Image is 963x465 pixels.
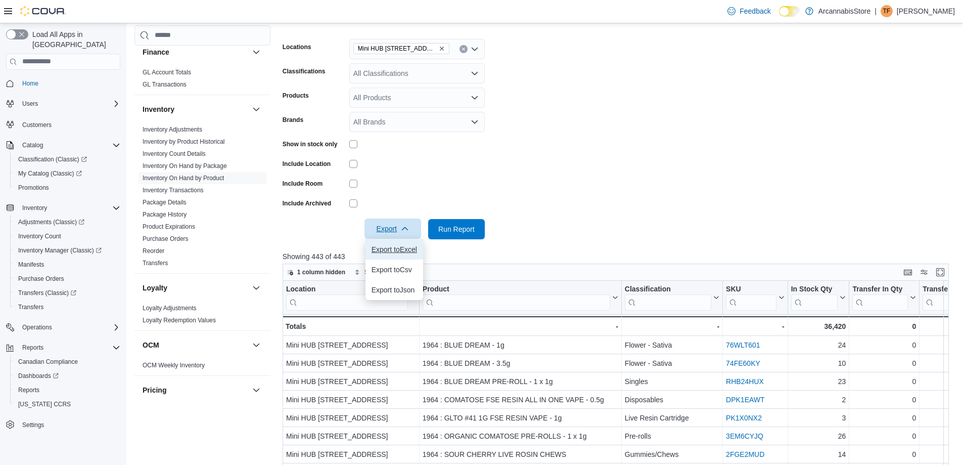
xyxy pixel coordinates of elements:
span: OCM Weekly Inventory [143,361,205,369]
a: Manifests [14,259,48,271]
button: Inventory [143,104,248,114]
a: Classification (Classic) [10,152,124,166]
button: Location [286,285,416,311]
button: Users [2,97,124,111]
span: Classification (Classic) [18,155,87,163]
div: Mini HUB [STREET_ADDRESS] [286,430,416,442]
label: Brands [283,116,303,124]
p: | [875,5,877,17]
span: My Catalog (Classic) [14,167,120,180]
h3: Inventory [143,104,174,114]
span: Transfers [18,303,43,311]
button: Open list of options [471,94,479,102]
a: Package History [143,211,187,218]
span: GL Account Totals [143,68,191,76]
span: Dashboards [18,372,59,380]
button: Users [18,98,42,110]
div: 1964 : ORGANIC COMATOSE PRE-ROLLS - 1 x 1g [423,430,618,442]
span: Promotions [14,182,120,194]
button: SKU [726,285,785,311]
button: Sort fields [350,266,395,278]
button: Canadian Compliance [10,355,124,369]
span: TF [883,5,891,17]
div: Loyalty [134,302,270,330]
div: Transfer In Qty [852,285,908,294]
button: 1 column hidden [283,266,349,278]
label: Include Room [283,180,323,188]
a: Canadian Compliance [14,356,82,368]
span: Transfers (Classic) [14,287,120,299]
a: Loyalty Adjustments [143,305,197,312]
button: Export [364,219,421,239]
span: Sort fields [364,268,391,276]
a: Promotions [14,182,53,194]
span: Inventory Count [18,232,61,240]
span: Product Expirations [143,223,195,231]
span: Loyalty Redemption Values [143,316,216,324]
a: RHB24HUX [726,377,764,386]
span: Inventory [18,202,120,214]
span: Reports [18,342,120,354]
div: 0 [852,394,916,406]
div: Gummies/Chews [625,448,719,460]
button: OCM [250,339,262,351]
button: Finance [143,47,248,57]
span: Mini HUB [STREET_ADDRESS] [358,44,437,54]
span: Canadian Compliance [18,358,78,366]
span: Purchase Orders [143,235,189,243]
button: Transfer In Qty [852,285,916,311]
span: Washington CCRS [14,398,120,410]
div: 1964 : BLUE DREAM - 3.5g [423,357,618,369]
a: Customers [18,119,56,131]
div: OCM [134,359,270,375]
button: Reports [10,383,124,397]
div: 1964 : BLUE DREAM - 1g [423,339,618,351]
div: 0 [852,357,916,369]
span: Transfers [14,301,120,313]
span: Inventory Manager (Classic) [14,244,120,257]
div: Transfer In Qty [852,285,908,311]
div: SKU [726,285,776,294]
a: Adjustments (Classic) [14,216,88,228]
button: Display options [918,266,930,278]
button: Inventory [250,103,262,115]
span: Export to Excel [372,245,417,253]
span: Manifests [18,261,44,269]
button: Classification [625,285,719,311]
span: Classification (Classic) [14,153,120,165]
button: Open list of options [471,45,479,53]
span: Purchase Orders [14,273,120,285]
a: Transfers (Classic) [14,287,80,299]
span: My Catalog (Classic) [18,170,82,178]
div: 0 [852,320,916,332]
button: Operations [2,320,124,334]
span: Export to Json [372,286,417,294]
span: Reports [22,344,43,352]
a: Inventory Count [14,230,65,242]
span: Inventory On Hand by Package [143,162,227,170]
span: Inventory Transactions [143,186,204,194]
span: Feedback [740,6,770,16]
div: 1964 : COMATOSE FSE RESIN ALL IN ONE VAPE - 0.5g [423,394,618,406]
h3: Loyalty [143,283,167,293]
div: 36,420 [791,320,846,332]
span: Users [22,100,38,108]
span: Run Report [438,224,475,234]
span: Catalog [18,139,120,151]
span: Inventory [22,204,47,212]
button: Transfers [10,300,124,314]
div: Product [423,285,610,311]
span: Inventory Count [14,230,120,242]
button: In Stock Qty [791,285,846,311]
span: Settings [18,418,120,431]
a: Purchase Orders [14,273,68,285]
a: Inventory Manager (Classic) [10,243,124,258]
label: Locations [283,43,311,51]
a: 3EM6CYJQ [726,432,763,440]
a: GL Transactions [143,81,187,88]
span: Export [371,219,415,239]
div: 23 [791,375,846,388]
a: 74FE60KY [726,359,760,367]
span: Home [18,77,120,90]
div: Mini HUB [STREET_ADDRESS] [286,394,416,406]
